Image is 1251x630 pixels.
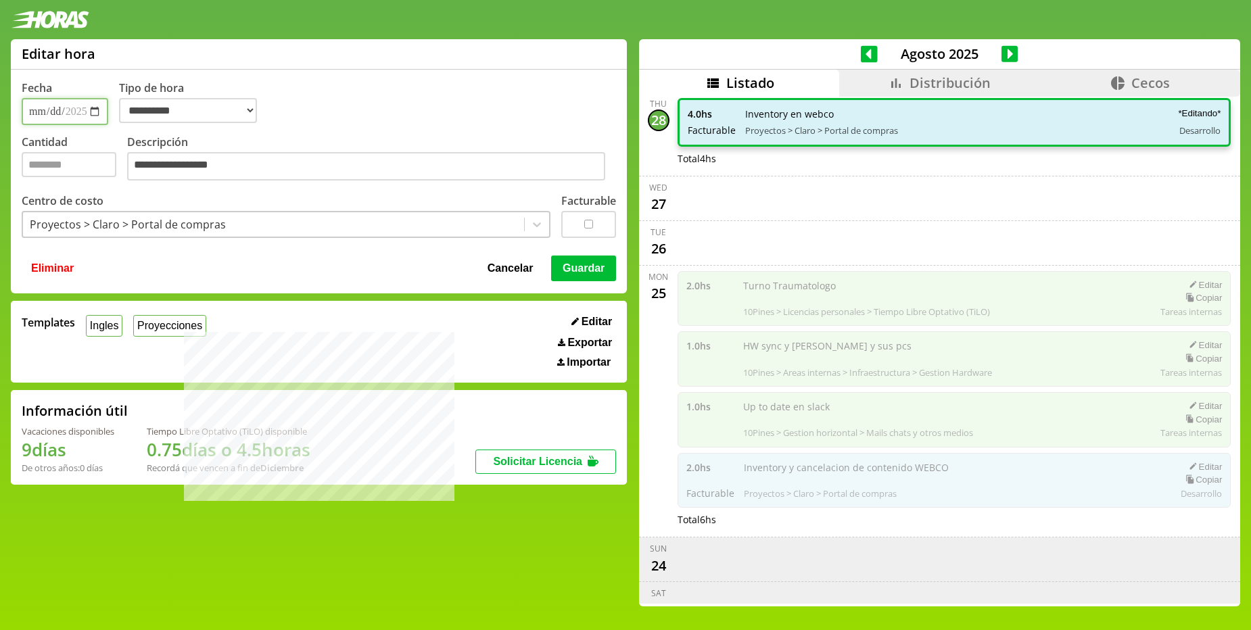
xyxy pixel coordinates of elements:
[147,437,310,462] h1: 0.75 días o 4.5 horas
[678,152,1231,165] div: Total 4 hs
[119,98,257,123] select: Tipo de hora
[554,336,616,349] button: Exportar
[648,271,668,283] div: Mon
[878,45,1001,63] span: Agosto 2025
[726,74,774,92] span: Listado
[551,256,616,281] button: Guardar
[650,98,667,110] div: Thu
[27,256,78,281] button: Eliminar
[127,152,605,180] textarea: Descripción
[649,182,667,193] div: Wed
[561,193,616,208] label: Facturable
[133,315,206,336] button: Proyecciones
[648,193,669,215] div: 27
[119,80,268,125] label: Tipo de hora
[30,217,226,232] div: Proyectos > Claro > Portal de compras
[567,356,611,368] span: Importar
[651,226,666,238] div: Tue
[22,315,75,330] span: Templates
[22,135,127,184] label: Cantidad
[678,513,1231,526] div: Total 6 hs
[147,425,310,437] div: Tiempo Libre Optativo (TiLO) disponible
[127,135,616,184] label: Descripción
[22,193,103,208] label: Centro de costo
[650,543,667,554] div: Sun
[22,80,52,95] label: Fecha
[1131,74,1170,92] span: Cecos
[648,283,669,304] div: 25
[567,315,616,329] button: Editar
[648,554,669,576] div: 24
[22,152,116,177] input: Cantidad
[22,402,128,420] h2: Información útil
[651,587,666,599] div: Sat
[86,315,122,336] button: Ingles
[22,425,114,437] div: Vacaciones disponibles
[147,462,310,474] div: Recordá que vencen a fin de
[493,456,582,467] span: Solicitar Licencia
[475,450,616,474] button: Solicitar Licencia
[567,337,612,349] span: Exportar
[22,45,95,63] h1: Editar hora
[648,599,669,621] div: 23
[260,462,304,474] b: Diciembre
[639,97,1240,604] div: scrollable content
[648,238,669,260] div: 26
[483,256,538,281] button: Cancelar
[22,462,114,474] div: De otros años: 0 días
[22,437,114,462] h1: 9 días
[11,11,89,28] img: logotipo
[582,316,612,328] span: Editar
[910,74,991,92] span: Distribución
[648,110,669,131] div: 28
